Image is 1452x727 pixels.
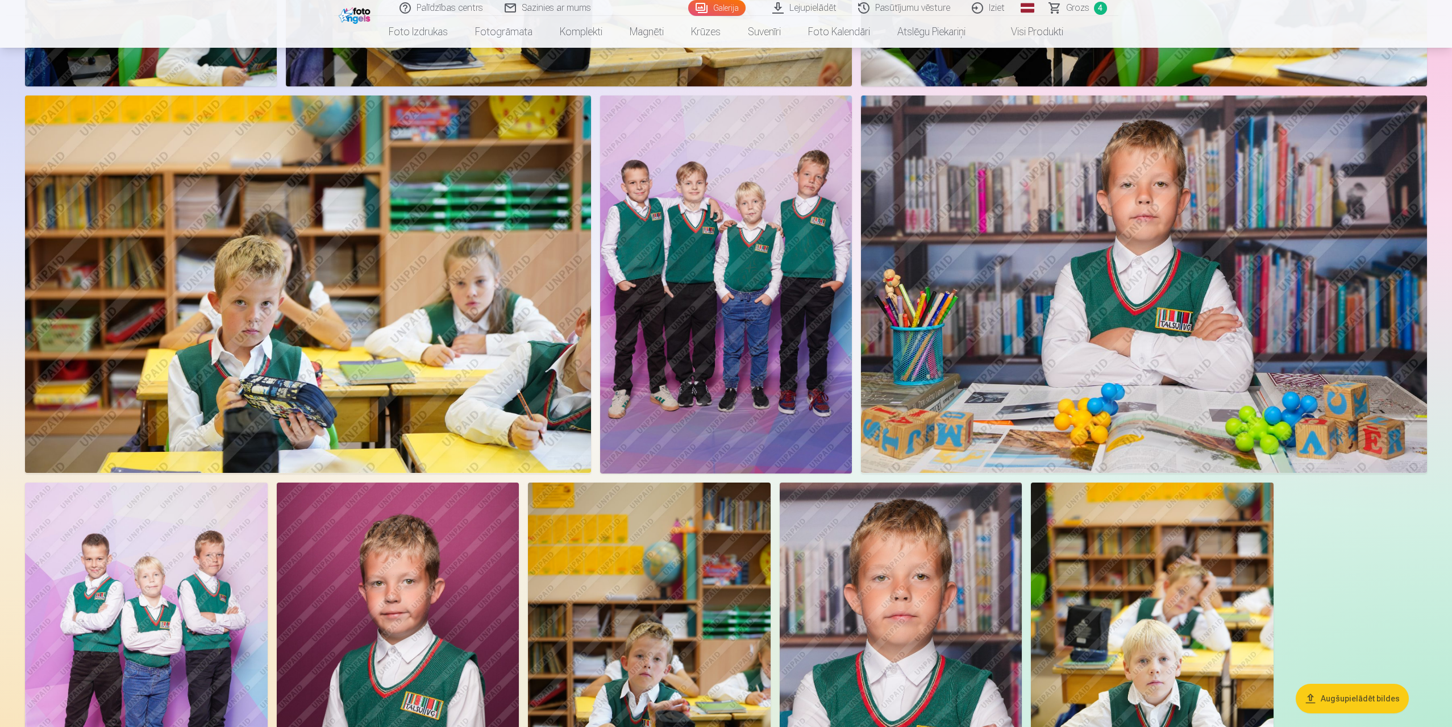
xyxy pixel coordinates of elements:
[734,16,794,48] a: Suvenīri
[884,16,979,48] a: Atslēgu piekariņi
[1066,1,1089,15] span: Grozs
[677,16,734,48] a: Krūzes
[339,5,373,24] img: /fa1
[461,16,546,48] a: Fotogrāmata
[616,16,677,48] a: Magnēti
[1296,684,1409,713] button: Augšupielādēt bildes
[546,16,616,48] a: Komplekti
[1094,2,1107,15] span: 4
[375,16,461,48] a: Foto izdrukas
[979,16,1077,48] a: Visi produkti
[794,16,884,48] a: Foto kalendāri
